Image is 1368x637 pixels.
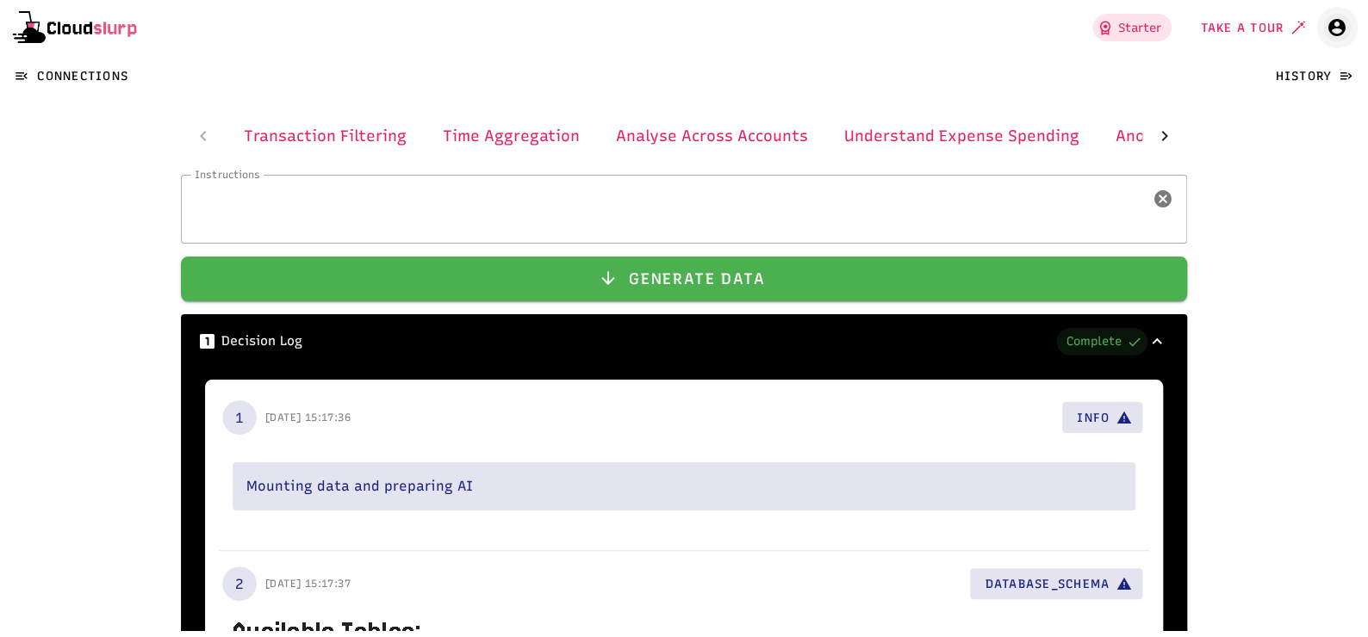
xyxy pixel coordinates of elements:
[1118,19,1161,37] div: Starter
[443,125,580,148] div: Time Aggregation
[202,332,302,352] span: Decision Log
[246,476,1122,497] div: Mounting data and preparing AI
[265,575,351,592] div: [DATE] 15:17:37
[1274,69,1332,83] span: History
[1185,12,1316,43] button: Take a tour
[10,9,140,47] img: Cloudslurp
[222,566,257,601] div: 2
[616,125,808,148] div: Analyse Across Accounts
[844,125,1079,148] div: Understand Expense Spending
[244,125,407,148] div: Transaction Filtering
[265,409,351,426] div: [DATE] 15:17:36
[181,314,1187,369] button: Decision Log Complete
[1199,21,1284,35] span: Take a tour
[181,257,1187,301] button: Generate Data
[3,60,142,91] button: Connections
[628,269,766,288] span: Generate Data
[3,9,146,47] a: Cloudslurp
[1066,336,1122,348] div: Complete
[1260,60,1365,91] button: History
[1153,189,1173,209] i: Clear Instructions
[222,400,257,435] div: 1
[1116,125,1262,148] div: Anomaly Detection
[36,69,128,83] span: Connections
